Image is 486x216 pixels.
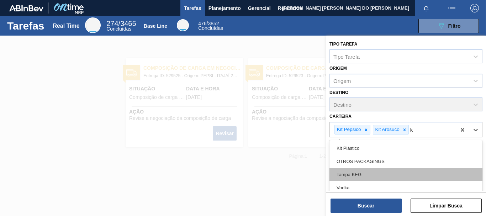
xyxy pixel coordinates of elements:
[329,155,482,168] div: OTROS PACKAGINGS
[329,114,352,119] label: Carteira
[106,20,118,27] span: 274
[329,42,357,47] label: Tipo Tarefa
[198,21,223,31] div: Base Line
[198,21,219,26] span: / 3852
[106,21,136,31] div: Real Time
[329,181,482,194] div: Vodka
[9,5,43,11] img: TNhmsLtSVTkK8tSr43FrP2fwEKptu5GPRR3wAAAABJRU5ErkJggg==
[448,23,461,29] span: Filtro
[177,19,189,31] div: Base Line
[415,3,438,13] button: Notificações
[198,25,223,31] span: Concluídas
[329,140,347,145] label: Família
[53,23,79,29] div: Real Time
[208,4,241,12] span: Planejamento
[144,23,167,29] div: Base Line
[333,78,351,84] div: Origem
[106,26,131,32] span: Concluídas
[278,4,302,12] span: Relatórios
[106,20,136,27] span: / 3465
[329,66,347,71] label: Origem
[85,17,101,33] div: Real Time
[418,19,479,33] button: Filtro
[248,4,271,12] span: Gerencial
[7,22,44,30] h1: Tarefas
[198,21,206,26] span: 476
[333,53,360,59] div: Tipo Tarefa
[329,90,348,95] label: Destino
[329,142,482,155] div: Kit Plástico
[373,125,401,134] div: Kit Arosuco
[470,4,479,12] img: Logout
[184,4,201,12] span: Tarefas
[335,125,362,134] div: Kit Pepsico
[448,4,456,12] img: userActions
[329,168,482,181] div: Tampa KEG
